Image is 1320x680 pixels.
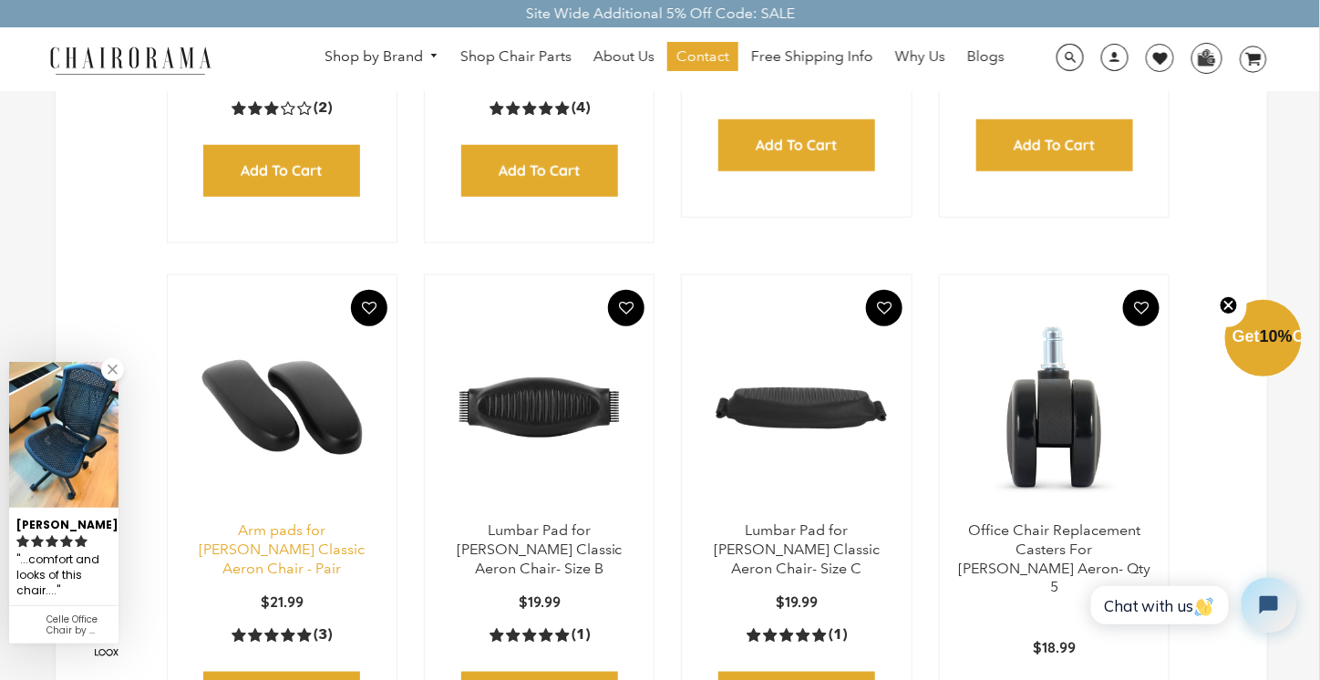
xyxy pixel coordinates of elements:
a: Free Shipping Info [742,42,882,71]
button: Add To Wishlist [866,290,902,326]
button: Close teaser [1211,285,1247,327]
div: ...comfort and looks of this chair.... [16,551,111,601]
button: Add To Wishlist [608,290,645,326]
a: Why Us [886,42,954,71]
span: (1) [829,625,847,644]
img: Lumbar Pad for Herman Miller Classic Aeron Chair- Size C - chairorama [700,294,892,521]
img: WhatsApp_Image_2024-07-12_at_16.23.01.webp [1192,44,1221,71]
a: Lumbar Pad for [PERSON_NAME] Classic Aeron Chair- Size B [457,521,623,577]
span: (4) [572,98,590,118]
svg: rating icon full [75,535,88,548]
svg: rating icon full [46,535,58,548]
img: Arm pads for Herman Miller Classic Aeron Chair - Pair - chairorama [186,294,378,521]
a: About Us [584,42,664,71]
svg: rating icon full [16,535,29,548]
a: 5.0 rating (1 votes) [490,625,590,644]
svg: rating icon full [31,535,44,548]
a: Shop Chair Parts [451,42,581,71]
span: Get Off [1232,327,1316,345]
span: $18.99 [1033,638,1076,656]
a: 5.0 rating (3 votes) [232,625,332,644]
span: Why Us [895,47,945,67]
a: Office Chair Replacement Casters For Herman Miller Aeron- Qty 5 - chairorama Office Chair Replace... [958,294,1150,521]
a: Lumbar Pad for Herman Miller Classic Aeron Chair- Size B - chairorama Lumbar Pad for Herman Mille... [443,294,635,521]
a: Arm pads for [PERSON_NAME] Classic Aeron Chair - Pair [199,521,365,577]
a: 5.0 rating (1 votes) [747,625,847,644]
span: (2) [314,98,332,118]
a: 5.0 rating (4 votes) [490,98,590,118]
a: Lumbar Pad for [PERSON_NAME] Classic Aeron Chair- Size C [714,521,880,577]
span: $21.99 [261,592,304,611]
img: Jake P. review of Celle Office Chair by Herman Miller (Renewed) [9,362,119,508]
span: $19.99 [519,592,561,611]
a: Blogs [958,42,1014,71]
a: Office Chair Replacement Casters For [PERSON_NAME] Aeron- Qty 5 [958,521,1150,595]
span: (1) [572,625,590,644]
svg: rating icon full [60,535,73,548]
img: Lumbar Pad for Herman Miller Classic Aeron Chair- Size B - chairorama [443,294,635,521]
iframe: Tidio Chat [1071,562,1312,648]
span: Free Shipping Info [751,47,873,67]
a: Lumbar Pad for Herman Miller Classic Aeron Chair- Size C - chairorama Lumbar Pad for Herman Mille... [700,294,892,521]
div: Get10%OffClose teaser [1225,302,1302,378]
img: Office Chair Replacement Casters For Herman Miller Aeron- Qty 5 - chairorama [958,294,1150,521]
a: Arm pads for Herman Miller Classic Aeron Chair - Pair - chairorama Arm pads for Herman Miller Cla... [186,294,378,521]
div: [PERSON_NAME] [16,510,111,533]
span: Contact [676,47,729,67]
button: Add To Wishlist [1123,290,1160,326]
img: chairorama [39,44,222,76]
span: 10% [1260,327,1293,345]
a: 3.0 rating (2 votes) [232,98,332,118]
input: Add to Cart [461,145,618,197]
span: (3) [314,625,332,644]
input: Add to Cart [203,145,360,197]
input: Add to Cart [976,119,1133,171]
span: About Us [593,47,655,67]
div: Celle Office Chair by Herman Miller (Renewed) [46,614,111,636]
span: $19.99 [776,592,818,611]
span: Blogs [967,47,1005,67]
input: Add to Cart [718,119,875,171]
a: Contact [667,42,738,71]
a: Shop by Brand [315,43,449,71]
nav: DesktopNavigation [299,42,1029,76]
button: Add To Wishlist [351,290,387,326]
span: Shop Chair Parts [460,47,572,67]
